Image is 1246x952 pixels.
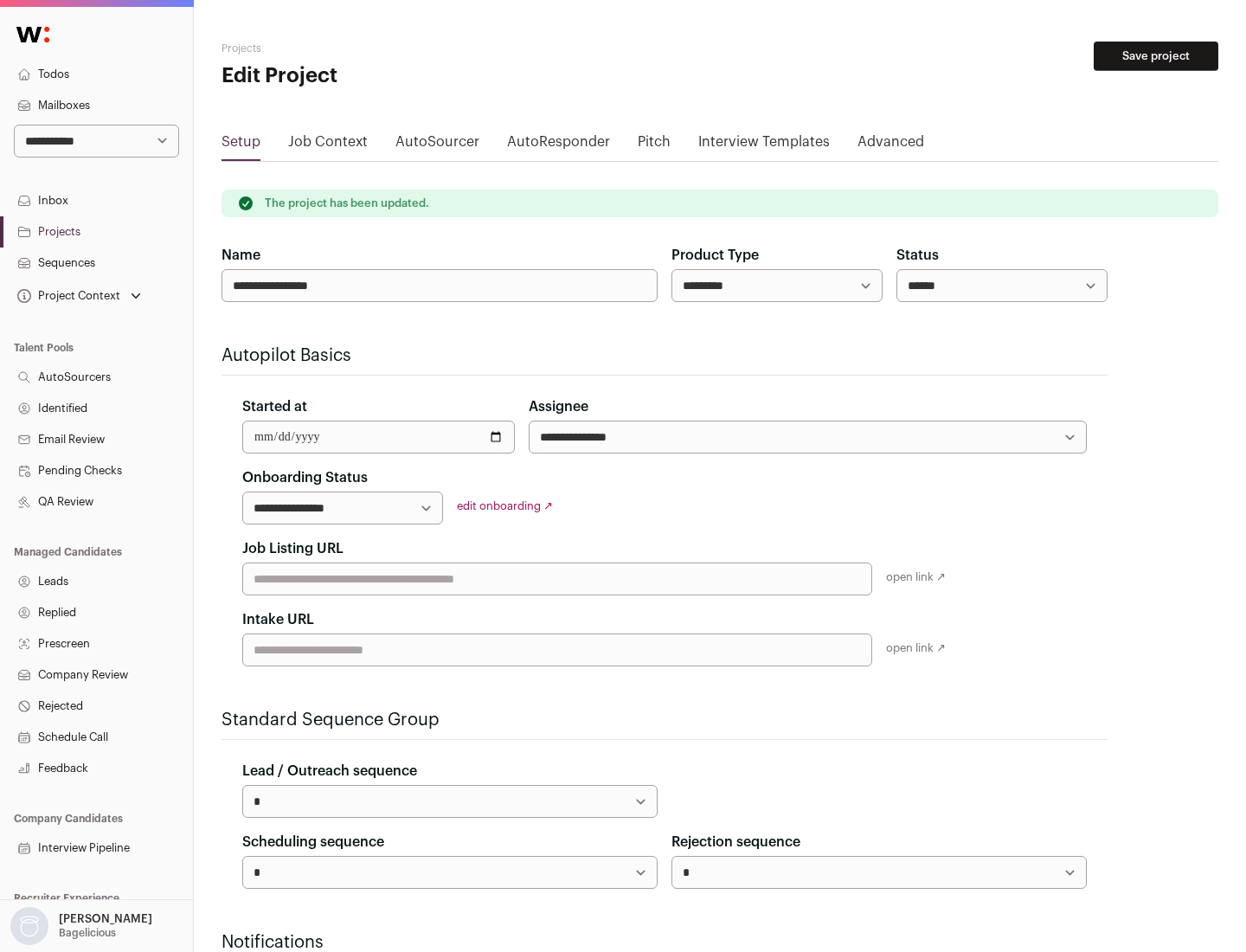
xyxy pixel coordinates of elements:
label: Started at [242,396,307,417]
a: AutoSourcer [395,132,479,159]
label: Intake URL [242,609,314,630]
label: Onboarding Status [242,467,368,488]
p: [PERSON_NAME] [59,912,152,926]
label: Name [222,245,260,266]
label: Product Type [671,245,759,266]
a: edit onboarding ↗ [457,500,553,511]
button: Open dropdown [7,907,156,945]
a: Pitch [638,132,671,159]
label: Lead / Outreach sequence [242,761,417,782]
button: Save project [1094,42,1218,71]
h2: Standard Sequence Group [222,708,1108,732]
label: Status [896,245,939,266]
button: Open dropdown [14,284,145,308]
h2: Autopilot Basics [222,344,1108,368]
h2: Projects [222,42,554,55]
a: Advanced [857,132,924,159]
img: nopic.png [10,907,48,945]
p: The project has been updated. [265,196,429,210]
h1: Edit Project [222,62,554,90]
a: Interview Templates [698,132,830,159]
img: Wellfound [7,17,59,52]
label: Assignee [529,396,588,417]
label: Scheduling sequence [242,832,384,852]
div: Project Context [14,289,120,303]
a: AutoResponder [507,132,610,159]
a: Job Context [288,132,368,159]
a: Setup [222,132,260,159]
label: Job Listing URL [242,538,344,559]
label: Rejection sequence [671,832,800,852]
p: Bagelicious [59,926,116,940]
